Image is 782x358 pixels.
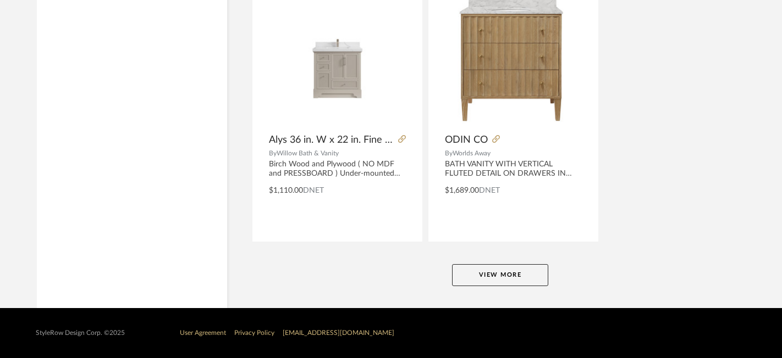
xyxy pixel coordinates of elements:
a: User Agreement [180,329,226,336]
span: By [269,150,277,156]
button: View More [452,264,548,286]
div: StyleRow Design Corp. ©2025 [36,329,125,337]
span: DNET [303,187,324,194]
span: By [445,150,453,156]
span: Willow Bath & Vanity [277,150,339,156]
span: Worlds Away [453,150,491,156]
span: $1,110.00 [269,187,303,194]
div: Birch Wood and Plywood ( NO MDF and PRESSBOARD ) Under-mounted rectangle SINK(S) Sink cutout Widt... [269,160,406,178]
span: Alys 36 in. W x 22 in. Fine Grain, no countertop [269,134,394,146]
img: Alys 36 in. W x 22 in. Fine Grain, no countertop [269,8,406,110]
span: DNET [479,187,500,194]
span: $1,689.00 [445,187,479,194]
a: [EMAIL_ADDRESS][DOMAIN_NAME] [283,329,394,336]
a: Privacy Policy [234,329,274,336]
span: ODIN CO [445,134,488,146]
div: BATH VANITY WITH VERTICAL FLUTED DETAIL ON DRAWERS IN CERUSED OAK WITH WHITE MARBLE TOP, PORCELAI... [445,160,582,178]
